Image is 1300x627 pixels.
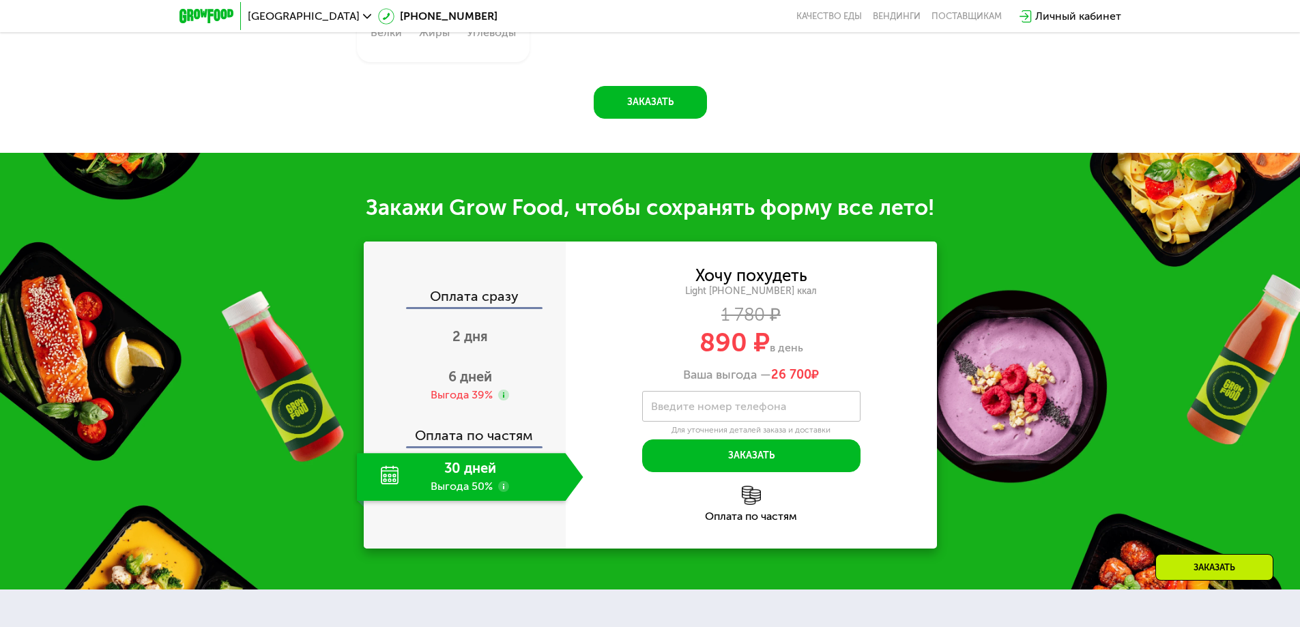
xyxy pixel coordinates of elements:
[431,388,493,403] div: Выгода 39%
[651,403,786,410] label: Введите номер телефона
[931,11,1002,22] div: поставщикам
[452,328,488,345] span: 2 дня
[566,285,937,297] div: Light [PHONE_NUMBER] ккал
[742,486,761,505] img: l6xcnZfty9opOoJh.png
[1155,554,1273,581] div: Заказать
[248,11,360,22] span: [GEOGRAPHIC_DATA]
[371,27,402,38] div: Белки
[796,11,862,22] a: Качество еды
[365,289,566,307] div: Оплата сразу
[566,308,937,323] div: 1 780 ₽
[873,11,921,22] a: Вендинги
[594,86,707,119] button: Заказать
[1035,8,1121,25] div: Личный кабинет
[419,27,450,38] div: Жиры
[566,368,937,383] div: Ваша выгода —
[467,27,516,38] div: Углеводы
[642,439,861,472] button: Заказать
[642,425,861,436] div: Для уточнения деталей заказа и доставки
[448,368,492,385] span: 6 дней
[566,511,937,522] div: Оплата по частям
[771,368,819,383] span: ₽
[770,341,803,354] span: в день
[699,327,770,358] span: 890 ₽
[695,268,807,283] div: Хочу похудеть
[378,8,497,25] a: [PHONE_NUMBER]
[771,367,811,382] span: 26 700
[365,415,566,446] div: Оплата по частям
